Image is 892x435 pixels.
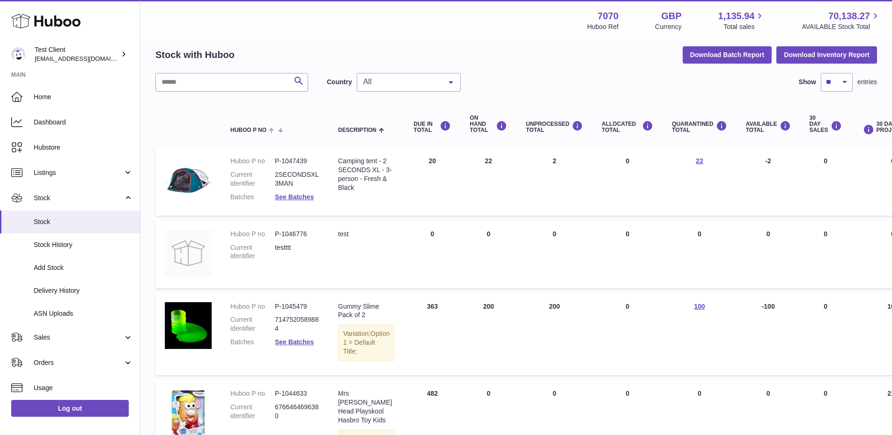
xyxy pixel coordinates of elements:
[230,230,275,239] dt: Huboo P no
[275,302,319,311] dd: P-1045479
[737,147,800,216] td: -2
[516,293,592,375] td: 200
[672,121,727,133] div: QUARANTINED Total
[338,389,395,425] div: Mrs [PERSON_NAME] Head Playskool Hasbro Toy Kids
[34,358,123,367] span: Orders
[275,389,319,398] dd: P-1044633
[338,302,395,320] div: Gummy Slime Pack of 2
[404,293,460,375] td: 363
[802,22,881,31] span: AVAILABLE Stock Total
[800,293,851,375] td: 0
[828,10,870,22] span: 70,138.27
[602,121,653,133] div: ALLOCATED Total
[737,220,800,288] td: 0
[338,157,395,192] div: Camping tent - 2 SECONDS XL - 3-person - Fresh & Black
[35,55,138,62] span: [EMAIL_ADDRESS][DOMAIN_NAME]
[799,78,816,87] label: Show
[165,302,212,349] img: product image
[460,293,516,375] td: 200
[338,324,395,361] div: Variation:
[746,121,791,133] div: AVAILABLE Total
[34,384,133,392] span: Usage
[275,338,314,346] a: See Batches
[34,143,133,152] span: Hubstore
[230,157,275,166] dt: Huboo P no
[275,230,319,239] dd: P-1046776
[857,78,877,87] span: entries
[776,46,877,63] button: Download Inventory Report
[34,309,133,318] span: ASN Uploads
[34,286,133,295] span: Delivery History
[275,315,319,333] dd: 7147520589884
[275,170,319,188] dd: 2SECONDSXL3MAN
[230,338,275,347] dt: Batches
[516,147,592,216] td: 2
[460,147,516,216] td: 22
[230,127,266,133] span: Huboo P no
[327,78,352,87] label: Country
[592,220,663,288] td: 0
[230,193,275,202] dt: Batches
[723,22,765,31] span: Total sales
[230,315,275,333] dt: Current identifier
[230,243,275,261] dt: Current identifier
[460,220,516,288] td: 0
[343,330,390,355] span: Option 1 = Default Title;
[592,293,663,375] td: 0
[413,121,451,133] div: DUE IN TOTAL
[275,157,319,166] dd: P-1047439
[34,118,133,127] span: Dashboard
[802,10,881,31] a: 70,138.27 AVAILABLE Stock Total
[275,243,319,261] dd: testttt
[800,147,851,216] td: 0
[155,49,235,61] h2: Stock with Huboo
[338,230,395,239] div: test
[35,45,119,63] div: Test Client
[230,389,275,398] dt: Huboo P no
[661,10,681,22] strong: GBP
[404,220,460,288] td: 0
[361,77,442,87] span: All
[587,22,619,31] div: Huboo Ref
[737,293,800,375] td: -100
[34,217,133,226] span: Stock
[275,193,314,201] a: See Batches
[230,302,275,311] dt: Huboo P no
[597,10,619,22] strong: 7070
[655,22,682,31] div: Currency
[34,168,123,177] span: Listings
[404,147,460,216] td: 20
[800,220,851,288] td: 0
[230,403,275,420] dt: Current identifier
[165,157,212,203] img: product image
[698,390,701,397] span: 0
[34,194,123,203] span: Stock
[34,333,123,342] span: Sales
[696,157,703,165] a: 22
[34,263,133,272] span: Add Stock
[338,127,376,133] span: Description
[34,93,133,101] span: Home
[810,115,842,134] div: 30 DAY SALES
[516,220,592,288] td: 0
[592,147,663,216] td: 0
[34,240,133,249] span: Stock History
[698,230,701,238] span: 0
[683,46,772,63] button: Download Batch Report
[526,121,583,133] div: UNPROCESSED Total
[470,115,507,134] div: ON HAND Total
[230,170,275,188] dt: Current identifier
[275,403,319,420] dd: 6766464696380
[11,400,129,417] a: Log out
[694,303,705,310] a: 100
[718,10,755,22] span: 1,135.94
[718,10,766,31] a: 1,135.94 Total sales
[165,230,212,276] img: product image
[11,47,25,61] img: internalAdmin-7070@internal.huboo.com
